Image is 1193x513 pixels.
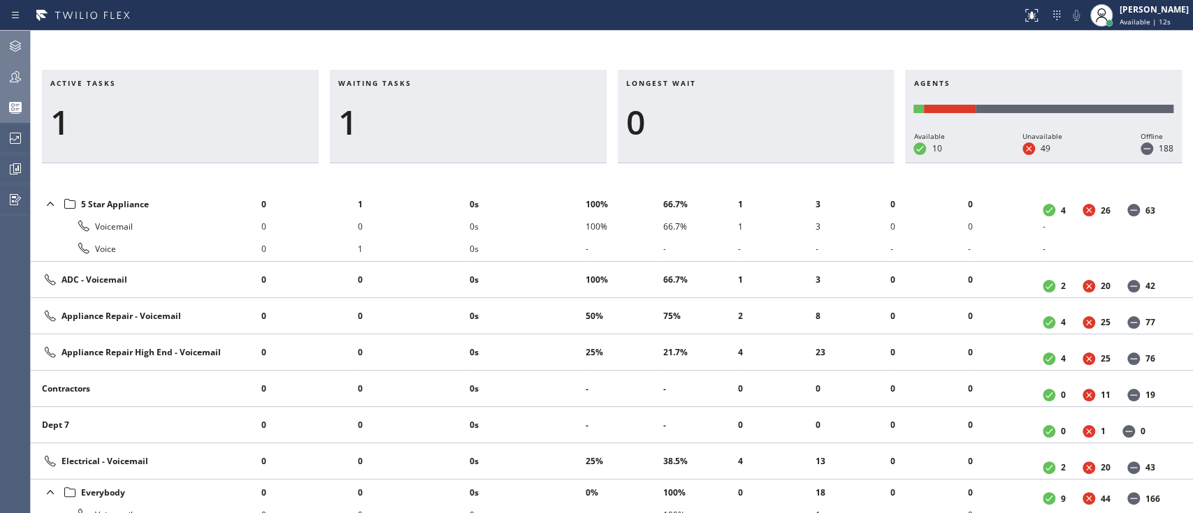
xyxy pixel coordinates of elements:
[1145,205,1155,216] dd: 63
[890,237,968,260] li: -
[816,305,890,327] li: 8
[586,305,663,327] li: 50%
[1101,389,1111,401] dd: 11
[663,215,738,237] li: 66.7%
[1061,425,1066,437] dd: 0
[1120,3,1189,15] div: [PERSON_NAME]
[1043,204,1055,216] dt: Available
[663,378,738,400] li: -
[586,341,663,364] li: 25%
[663,269,738,291] li: 66.7%
[663,341,738,364] li: 21.7%
[586,215,663,237] li: 100%
[738,193,816,215] li: 1
[1127,461,1140,474] dt: Offline
[1127,389,1140,401] dt: Offline
[358,450,470,473] li: 0
[261,269,358,291] li: 0
[1043,280,1055,292] dt: Available
[932,142,941,154] dd: 10
[1083,389,1095,401] dt: Unavailable
[358,341,470,364] li: 0
[1101,461,1111,473] dd: 20
[738,237,816,260] li: -
[42,218,250,235] div: Voicemail
[1061,352,1066,364] dd: 4
[1101,280,1111,292] dd: 20
[586,193,663,215] li: 100%
[1083,280,1095,292] dt: Unavailable
[663,481,738,503] li: 100%
[50,102,310,142] div: 1
[1083,352,1095,365] dt: Unavailable
[816,378,890,400] li: 0
[663,450,738,473] li: 38.5%
[1145,280,1155,292] dd: 42
[1043,215,1176,237] li: -
[663,193,738,215] li: 66.7%
[470,450,586,473] li: 0s
[890,269,968,291] li: 0
[968,215,1043,237] li: 0
[626,78,696,88] span: Longest wait
[1043,316,1055,329] dt: Available
[470,269,586,291] li: 0s
[358,378,470,400] li: 0
[1101,316,1111,328] dd: 25
[663,237,738,260] li: -
[890,193,968,215] li: 0
[1145,352,1155,364] dd: 76
[968,237,1043,260] li: -
[738,450,816,473] li: 4
[586,237,663,260] li: -
[890,341,968,364] li: 0
[1083,425,1095,438] dt: Unavailable
[1041,142,1050,154] dd: 49
[261,414,358,436] li: 0
[586,378,663,400] li: -
[968,450,1043,473] li: 0
[968,378,1043,400] li: 0
[1141,142,1153,155] dt: Offline
[968,305,1043,327] li: 0
[890,450,968,473] li: 0
[1101,493,1111,505] dd: 44
[42,453,250,470] div: Electrical - Voicemail
[1127,204,1140,216] dt: Offline
[470,378,586,400] li: 0s
[42,272,250,288] div: ADC - Voicemail
[1061,461,1066,473] dd: 2
[924,105,976,113] div: Unavailable: 49
[890,481,968,503] li: 0
[976,105,1173,113] div: Offline: 188
[1061,389,1066,401] dd: 0
[1043,492,1055,505] dt: Available
[738,215,816,237] li: 1
[968,193,1043,215] li: 0
[1043,237,1176,260] li: -
[913,130,944,142] div: Available
[1043,425,1055,438] dt: Available
[1061,205,1066,216] dd: 4
[261,341,358,364] li: 0
[358,193,470,215] li: 1
[42,419,250,431] div: Dept 7
[358,481,470,503] li: 0
[1145,389,1155,401] dd: 19
[1141,130,1173,142] div: Offline
[1127,352,1140,365] dt: Offline
[586,450,663,473] li: 25%
[1067,6,1086,25] button: Mute
[1101,205,1111,216] dd: 26
[890,305,968,327] li: 0
[586,269,663,291] li: 100%
[1061,280,1066,292] dd: 2
[816,215,890,237] li: 3
[663,414,738,436] li: -
[890,378,968,400] li: 0
[738,481,816,503] li: 0
[968,414,1043,436] li: 0
[816,450,890,473] li: 13
[358,305,470,327] li: 0
[1127,492,1140,505] dt: Offline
